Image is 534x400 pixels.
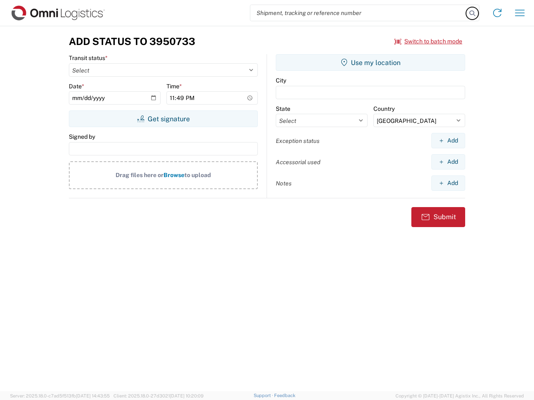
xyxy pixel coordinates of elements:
span: Copyright © [DATE]-[DATE] Agistix Inc., All Rights Reserved [395,392,524,400]
button: Switch to batch mode [394,35,462,48]
button: Add [431,154,465,170]
label: Country [373,105,395,112]
a: Feedback [274,393,295,398]
label: Transit status [69,54,108,62]
label: Signed by [69,133,95,140]
h3: Add Status to 3950733 [69,35,195,47]
label: Date [69,82,84,90]
span: [DATE] 10:20:09 [170,393,204,398]
span: [DATE] 14:43:55 [76,393,110,398]
span: Client: 2025.18.0-27d3021 [113,393,204,398]
label: City [276,77,286,84]
input: Shipment, tracking or reference number [250,5,466,21]
button: Get signature [69,110,258,127]
label: Accessorial used [276,158,320,166]
label: Time [166,82,182,90]
span: to upload [184,172,211,178]
button: Add [431,175,465,191]
label: Notes [276,180,292,187]
button: Submit [411,207,465,227]
span: Drag files here or [116,172,164,178]
span: Server: 2025.18.0-c7ad5f513fb [10,393,110,398]
label: Exception status [276,137,320,145]
label: State [276,105,290,112]
button: Use my location [276,54,465,71]
span: Browse [164,172,184,178]
button: Add [431,133,465,148]
a: Support [254,393,275,398]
